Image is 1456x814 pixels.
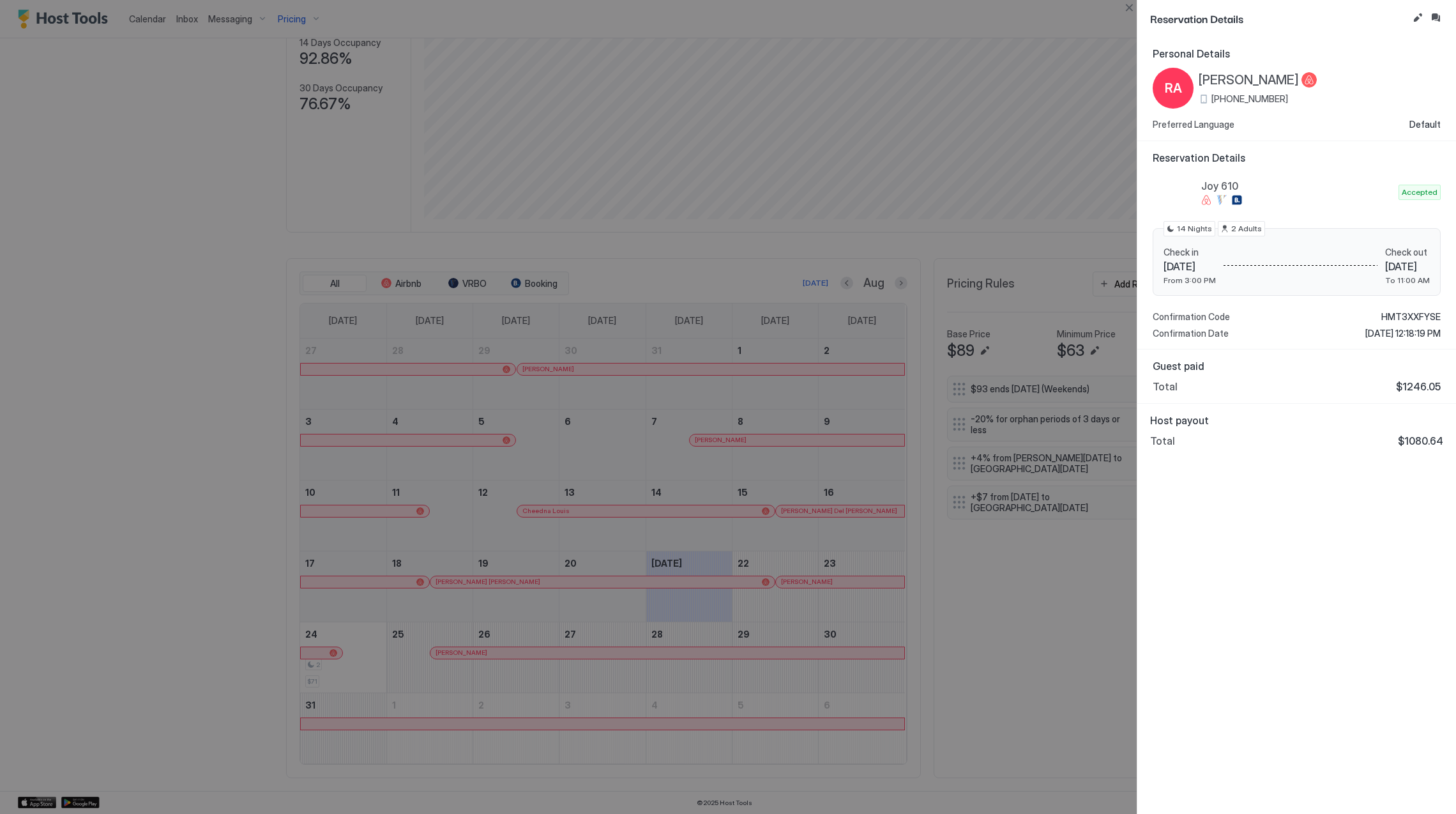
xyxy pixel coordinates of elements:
[1164,260,1216,273] span: [DATE]
[1201,180,1393,192] span: Joy 610
[1410,10,1425,26] button: Edit reservation
[1409,119,1441,130] span: Default
[1385,247,1430,258] span: Check out
[1396,380,1441,393] span: $1246.05
[1164,247,1216,258] span: Check in
[1153,47,1441,60] span: Personal Details
[1153,328,1229,339] span: Confirmation Date
[1153,311,1230,323] span: Confirmation Code
[1402,187,1437,198] span: Accepted
[1153,360,1441,372] span: Guest paid
[1211,93,1288,105] span: [PHONE_NUMBER]
[1150,414,1443,427] span: Host payout
[1164,275,1216,285] span: From 3:00 PM
[1153,380,1178,393] span: Total
[1153,119,1234,130] span: Preferred Language
[1177,223,1212,234] span: 14 Nights
[1199,72,1299,88] span: [PERSON_NAME]
[1150,10,1407,26] span: Reservation Details
[1385,260,1430,273] span: [DATE]
[1398,434,1443,447] span: $1080.64
[1150,434,1175,447] span: Total
[1428,10,1443,26] button: Inbox
[1153,172,1194,213] div: listing image
[1385,275,1430,285] span: To 11:00 AM
[1165,79,1182,98] span: RA
[1153,151,1441,164] span: Reservation Details
[1365,328,1441,339] span: [DATE] 12:18:19 PM
[1231,223,1262,234] span: 2 Adults
[1381,311,1441,323] span: HMT3XXFYSE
